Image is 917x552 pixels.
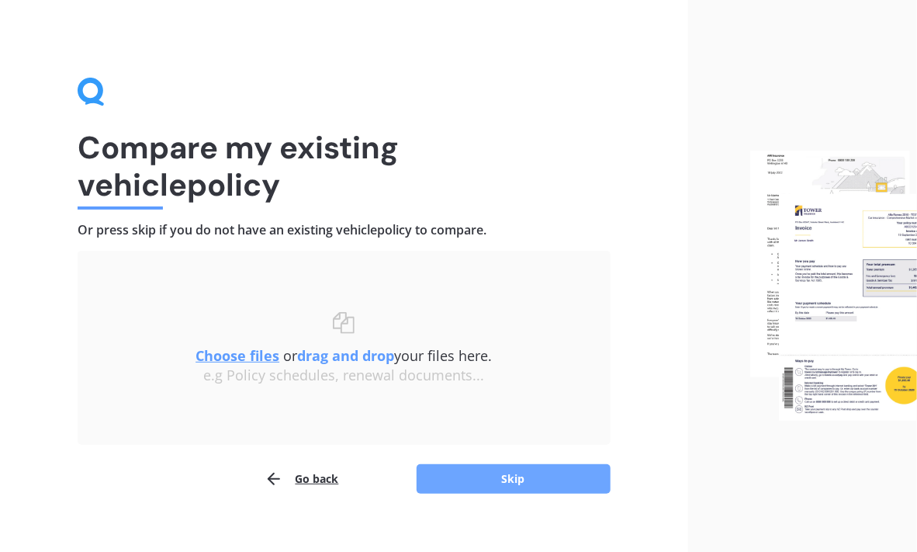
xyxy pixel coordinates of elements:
button: Go back [265,463,339,495]
h1: Compare my existing vehicle policy [78,129,611,203]
b: drag and drop [297,346,394,365]
u: Choose files [196,346,279,365]
button: Skip [417,464,611,494]
span: or your files here. [196,346,492,365]
h4: Or press skip if you do not have an existing vehicle policy to compare. [78,222,611,238]
div: e.g Policy schedules, renewal documents... [109,367,580,384]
